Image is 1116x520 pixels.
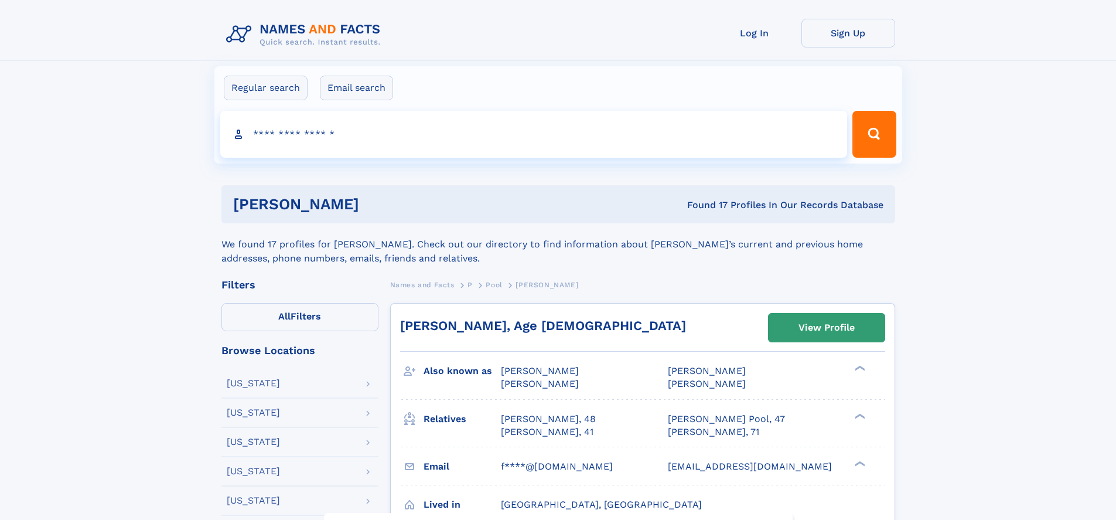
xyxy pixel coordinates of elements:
div: Found 17 Profiles In Our Records Database [523,199,883,212]
input: search input [220,111,848,158]
h3: Relatives [424,409,501,429]
a: Sign Up [801,19,895,47]
a: P [467,277,473,292]
a: [PERSON_NAME], 48 [501,413,596,426]
span: [PERSON_NAME] [668,378,746,389]
div: ❯ [852,365,866,372]
div: [US_STATE] [227,408,280,417]
a: [PERSON_NAME], Age [DEMOGRAPHIC_DATA] [400,318,686,333]
a: Names and Facts [390,277,455,292]
h3: Also known as [424,361,501,381]
div: We found 17 profiles for [PERSON_NAME]. Check out our directory to find information about [PERSON... [221,223,895,266]
div: Browse Locations [221,345,378,356]
span: P [467,281,473,289]
a: Pool [486,277,502,292]
span: [GEOGRAPHIC_DATA], [GEOGRAPHIC_DATA] [501,499,702,510]
img: Logo Names and Facts [221,19,390,50]
label: Email search [320,76,393,100]
div: [US_STATE] [227,467,280,476]
a: [PERSON_NAME] Pool, 47 [668,413,785,426]
div: ❯ [852,460,866,467]
div: [US_STATE] [227,437,280,447]
a: [PERSON_NAME], 41 [501,426,593,439]
span: [PERSON_NAME] [668,365,746,376]
span: All [278,311,291,322]
h1: [PERSON_NAME] [233,197,523,212]
span: Pool [486,281,502,289]
span: [EMAIL_ADDRESS][DOMAIN_NAME] [668,461,832,472]
div: View Profile [798,314,855,341]
a: [PERSON_NAME], 71 [668,426,759,439]
div: [US_STATE] [227,379,280,388]
h3: Lived in [424,495,501,515]
span: [PERSON_NAME] [501,378,579,389]
div: Filters [221,280,378,290]
div: ❯ [852,412,866,420]
label: Regular search [224,76,308,100]
a: Log In [708,19,801,47]
label: Filters [221,303,378,331]
a: View Profile [769,314,885,342]
button: Search Button [852,111,896,158]
h3: Email [424,457,501,477]
div: [US_STATE] [227,496,280,505]
span: [PERSON_NAME] [516,281,578,289]
span: [PERSON_NAME] [501,365,579,376]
